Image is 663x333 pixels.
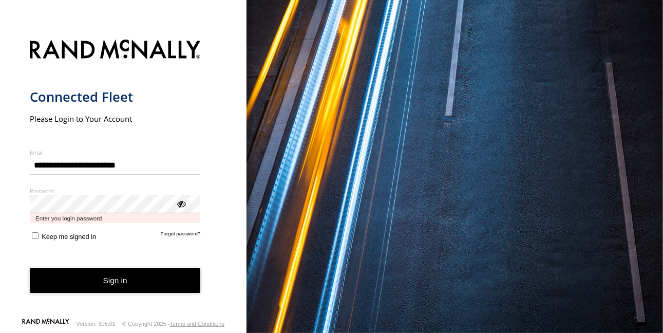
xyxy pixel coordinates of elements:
button: Sign in [30,268,201,293]
div: Version: 308.01 [77,321,116,327]
a: Visit our Website [22,319,69,329]
label: Email [30,149,201,156]
span: Enter you login password [30,213,201,223]
span: Keep me signed in [42,233,96,240]
img: Rand McNally [30,38,201,64]
form: main [30,33,217,318]
div: ViewPassword [176,198,186,209]
a: Terms and Conditions [170,321,224,327]
div: © Copyright 2025 - [122,321,224,327]
label: Password [30,187,201,195]
a: Forgot password? [161,231,201,240]
h1: Connected Fleet [30,88,201,105]
input: Keep me signed in [32,232,39,239]
h2: Please Login to Your Account [30,114,201,124]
